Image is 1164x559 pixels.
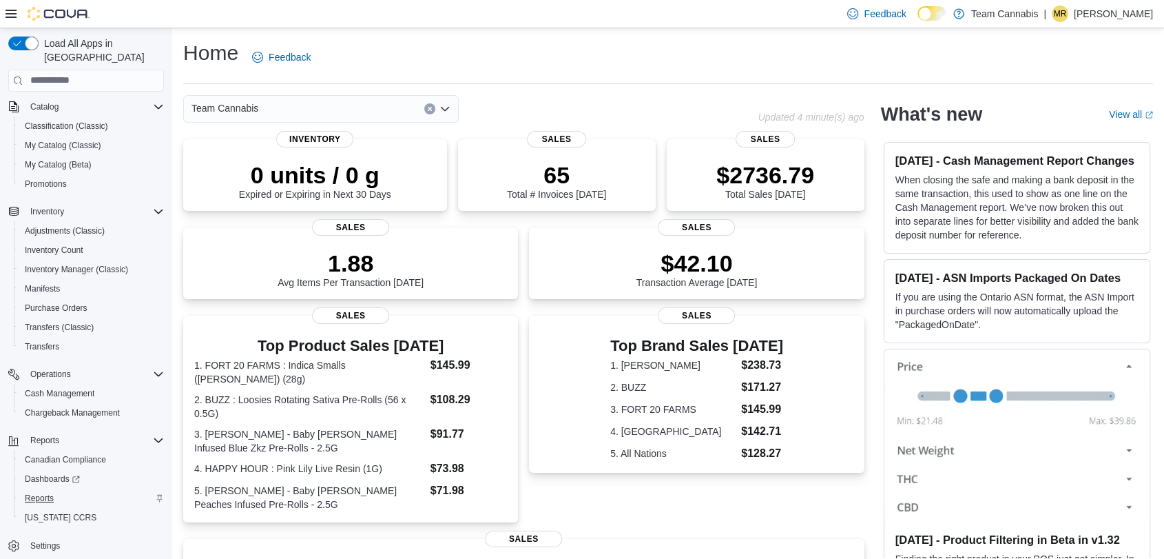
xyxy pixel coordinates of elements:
dt: 5. [PERSON_NAME] - Baby [PERSON_NAME] Peaches Infused Pre-Rolls - 2.5G [194,484,425,511]
button: Clear input [424,103,435,114]
span: Sales [527,131,586,148]
a: Promotions [19,176,72,192]
span: Manifests [19,281,164,297]
a: My Catalog (Beta) [19,156,97,173]
a: Inventory Count [19,242,89,258]
button: Cash Management [14,384,169,403]
p: $42.10 [636,250,758,277]
a: [US_STATE] CCRS [19,509,102,526]
a: Reports [19,490,59,507]
span: My Catalog (Beta) [19,156,164,173]
span: Cash Management [19,385,164,402]
button: Manifests [14,279,169,298]
a: Dashboards [19,471,85,487]
svg: External link [1145,111,1153,119]
span: Transfers [19,338,164,355]
h3: [DATE] - Cash Management Report Changes [895,154,1139,167]
span: Inventory [276,131,353,148]
dd: $171.27 [741,379,783,396]
p: $2736.79 [716,161,814,189]
button: Catalog [3,97,169,116]
span: Operations [30,369,71,380]
h3: Top Brand Sales [DATE] [610,338,783,354]
dt: 2. BUZZ : Loosies Rotating Sativa Pre-Rolls (56 x 0.5G) [194,393,425,420]
div: Avg Items Per Transaction [DATE] [278,250,424,288]
span: Classification (Classic) [25,121,108,132]
div: Total # Invoices [DATE] [507,161,606,200]
div: Expired or Expiring in Next 30 Days [239,161,391,200]
p: Team Cannabis [971,6,1038,22]
span: Purchase Orders [19,300,164,316]
a: Chargeback Management [19,405,125,421]
span: Operations [25,366,164,383]
a: My Catalog (Classic) [19,137,107,154]
span: Transfers (Classic) [25,322,94,333]
button: My Catalog (Classic) [14,136,169,155]
span: Promotions [25,179,67,190]
span: Reports [30,435,59,446]
span: Inventory Manager (Classic) [19,261,164,278]
button: Operations [25,366,76,383]
div: Transaction Average [DATE] [636,250,758,288]
p: If you are using the Ontario ASN format, the ASN Import in purchase orders will now automatically... [895,290,1139,332]
dd: $145.99 [430,357,508,374]
span: Reports [19,490,164,507]
dd: $145.99 [741,401,783,418]
span: Sales [312,307,389,324]
a: Dashboards [14,469,169,489]
button: Settings [3,536,169,556]
span: Inventory Count [25,245,83,256]
span: Washington CCRS [19,509,164,526]
span: Inventory Manager (Classic) [25,264,128,275]
a: Canadian Compliance [19,451,112,468]
button: Inventory [3,202,169,221]
a: Cash Management [19,385,100,402]
span: Sales [736,131,795,148]
input: Dark Mode [917,6,946,21]
span: Manifests [25,283,60,294]
button: Inventory Manager (Classic) [14,260,169,279]
dd: $238.73 [741,357,783,374]
button: [US_STATE] CCRS [14,508,169,527]
span: Catalog [25,99,164,115]
a: Transfers (Classic) [19,319,99,336]
dt: 3. [PERSON_NAME] - Baby [PERSON_NAME] Infused Blue Zkz Pre-Rolls - 2.5G [194,427,425,455]
button: Reports [14,489,169,508]
a: Manifests [19,281,65,297]
span: Chargeback Management [19,405,164,421]
p: Updated 4 minute(s) ago [758,112,864,123]
span: Canadian Compliance [19,451,164,468]
span: My Catalog (Classic) [19,137,164,154]
span: Adjustments (Classic) [19,223,164,239]
p: 65 [507,161,606,189]
a: Feedback [247,43,316,71]
span: Sales [658,307,735,324]
span: Catalog [30,101,59,112]
dd: $71.98 [430,482,508,499]
span: My Catalog (Beta) [25,159,92,170]
span: Classification (Classic) [19,118,164,134]
span: Cash Management [25,388,94,399]
dt: 5. All Nations [610,447,736,460]
button: Reports [25,432,65,449]
p: When closing the safe and making a bank deposit in the same transaction, this used to show as one... [895,173,1139,242]
button: Canadian Compliance [14,450,169,469]
img: Cova [28,7,90,21]
dd: $108.29 [430,392,508,408]
button: Promotions [14,174,169,194]
span: Settings [25,537,164,554]
span: [US_STATE] CCRS [25,512,96,523]
span: Team Cannabis [191,100,258,116]
a: Purchase Orders [19,300,93,316]
dd: $73.98 [430,460,508,477]
button: My Catalog (Beta) [14,155,169,174]
button: Chargeback Management [14,403,169,423]
dt: 2. BUZZ [610,380,736,394]
button: Transfers (Classic) [14,318,169,337]
button: Inventory [25,203,70,220]
span: Dashboards [19,471,164,487]
p: 1.88 [278,250,424,277]
span: Transfers [25,341,59,352]
button: Transfers [14,337,169,356]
